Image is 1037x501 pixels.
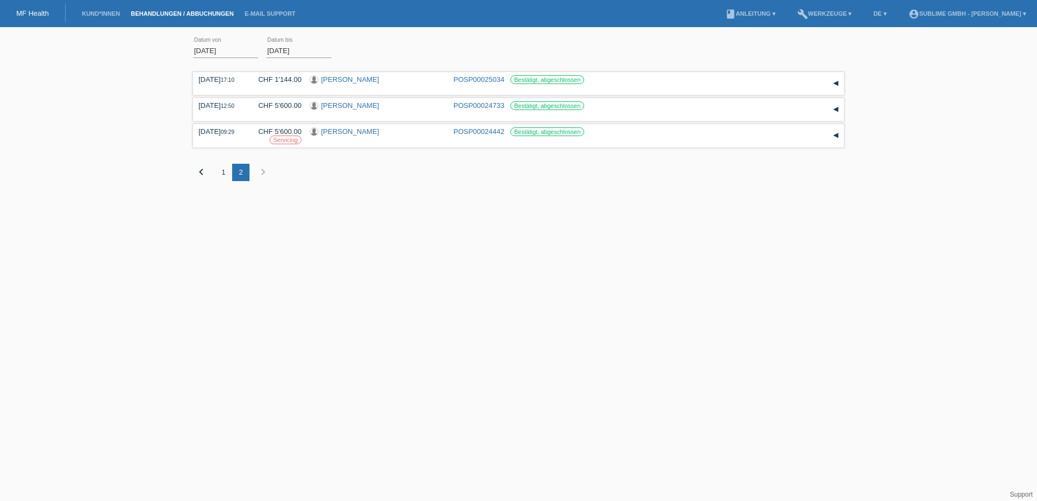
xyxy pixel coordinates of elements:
[453,127,504,136] a: POSP00024442
[321,127,379,136] a: [PERSON_NAME]
[221,103,234,109] span: 12:50
[221,129,234,135] span: 09:29
[16,9,49,17] a: MF Health
[125,10,239,17] a: Behandlungen / Abbuchungen
[908,9,919,20] i: account_circle
[199,75,242,83] div: [DATE]
[828,127,844,144] div: auf-/zuklappen
[257,165,270,178] i: chevron_right
[239,10,301,17] a: E-Mail Support
[792,10,857,17] a: buildWerkzeuge ▾
[868,10,892,17] a: DE ▾
[199,127,242,136] div: [DATE]
[76,10,125,17] a: Kund*innen
[199,101,242,110] div: [DATE]
[250,101,302,110] div: CHF 5'600.00
[250,75,302,83] div: CHF 1'144.00
[270,136,302,144] label: Servicing
[828,75,844,92] div: auf-/zuklappen
[453,75,504,83] a: POSP00025034
[215,164,232,181] div: 1
[453,101,504,110] a: POSP00024733
[321,75,379,83] a: [PERSON_NAME]
[828,101,844,118] div: auf-/zuklappen
[510,101,584,110] label: Bestätigt, abgeschlossen
[195,165,208,178] i: chevron_left
[510,127,584,136] label: Bestätigt, abgeschlossen
[797,9,808,20] i: build
[250,127,302,144] div: CHF 5'600.00
[903,10,1032,17] a: account_circleSublime GmbH - [PERSON_NAME] ▾
[510,75,584,84] label: Bestätigt, abgeschlossen
[321,101,379,110] a: [PERSON_NAME]
[232,164,249,181] div: 2
[720,10,781,17] a: bookAnleitung ▾
[725,9,736,20] i: book
[1010,491,1033,498] a: Support
[221,77,234,83] span: 17:10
